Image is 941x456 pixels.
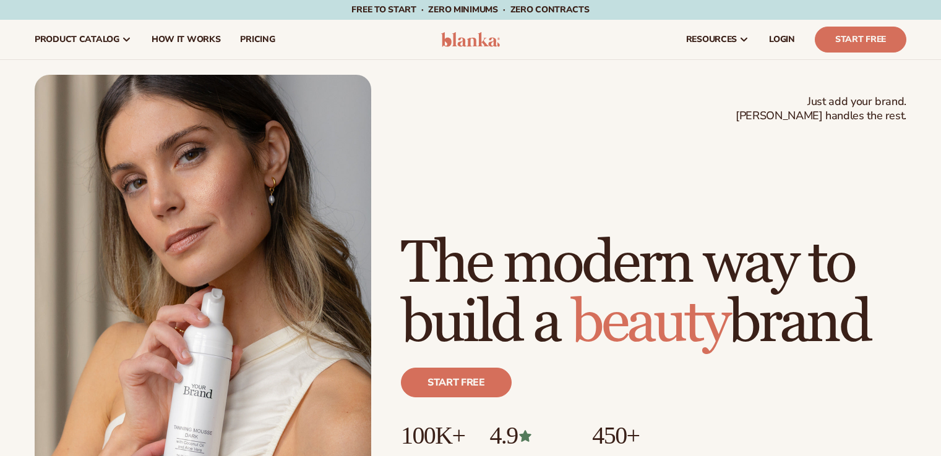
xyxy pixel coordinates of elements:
[815,27,906,53] a: Start Free
[676,20,759,59] a: resources
[401,422,465,449] p: 100K+
[592,422,685,449] p: 450+
[489,422,567,449] p: 4.9
[240,35,275,44] span: pricing
[736,95,906,124] span: Just add your brand. [PERSON_NAME] handles the rest.
[769,35,795,44] span: LOGIN
[152,35,221,44] span: How It Works
[25,20,142,59] a: product catalog
[759,20,805,59] a: LOGIN
[35,35,119,44] span: product catalog
[401,368,512,397] a: Start free
[351,4,589,15] span: Free to start · ZERO minimums · ZERO contracts
[230,20,285,59] a: pricing
[441,32,500,47] img: logo
[142,20,231,59] a: How It Works
[686,35,737,44] span: resources
[401,234,906,353] h1: The modern way to build a brand
[571,287,728,359] span: beauty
